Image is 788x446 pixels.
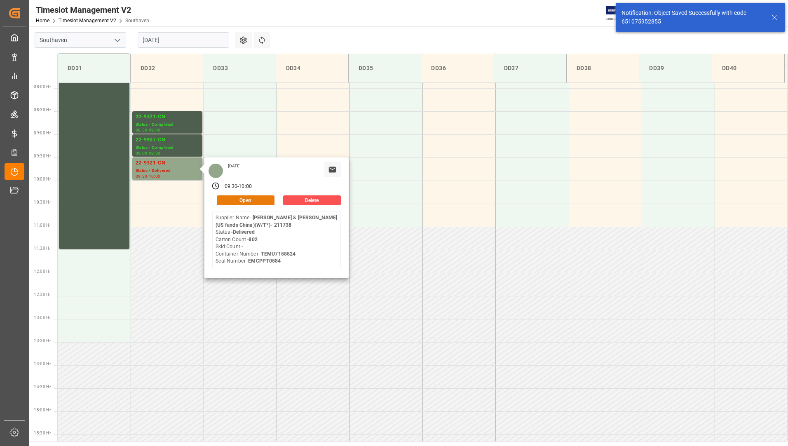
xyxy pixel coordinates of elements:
[149,128,161,132] div: 09:00
[59,18,116,23] a: Timeslot Management V2
[249,237,257,242] b: 802
[34,200,51,204] span: 10:30 Hr
[225,183,238,190] div: 09:30
[34,315,51,320] span: 13:00 Hr
[573,61,632,76] div: DD38
[147,151,148,155] div: -
[147,174,148,178] div: -
[34,431,51,435] span: 15:30 Hr
[34,177,51,181] span: 10:00 Hr
[149,174,161,178] div: 10:00
[428,61,487,76] div: DD36
[136,159,199,167] div: 22-9321-CN
[136,151,148,155] div: 09:00
[34,246,51,251] span: 11:30 Hr
[34,154,51,158] span: 09:30 Hr
[210,61,269,76] div: DD33
[225,163,244,169] div: [DATE]
[355,61,414,76] div: DD35
[137,61,196,76] div: DD32
[111,34,123,47] button: open menu
[36,4,149,16] div: Timeslot Management V2
[646,61,705,76] div: DD39
[248,258,281,264] b: EMCPPT0584
[136,144,199,151] div: Status - Completed
[147,128,148,132] div: -
[136,113,199,121] div: 22-9321-CN
[36,18,49,23] a: Home
[261,251,295,257] b: TEMU7155524
[34,85,51,89] span: 08:00 Hr
[283,195,341,205] button: Delete
[239,183,252,190] div: 10:00
[233,229,255,235] b: Delivered
[34,408,51,412] span: 15:00 Hr
[34,108,51,112] span: 08:30 Hr
[136,136,199,144] div: 22-9907-CN
[217,195,274,205] button: Open
[621,9,763,26] div: Notification: Object Saved Successfully with code 651075952855
[34,292,51,297] span: 12:30 Hr
[216,214,338,265] div: Supplier Name - Status - Carton Count - Skid Count - Container Number - Seal Number -
[35,32,126,48] input: Type to search/select
[719,61,778,76] div: DD40
[64,61,124,76] div: DD31
[136,174,148,178] div: 09:30
[606,6,634,21] img: Exertis%20JAM%20-%20Email%20Logo.jpg_1722504956.jpg
[149,151,161,155] div: 09:30
[216,215,338,228] b: [PERSON_NAME] & [PERSON_NAME] (US funds China)(W/T*)- 211738
[34,223,51,228] span: 11:00 Hr
[34,385,51,389] span: 14:30 Hr
[136,121,199,128] div: Status - Completed
[138,32,229,48] input: DD-MM-YYYY
[501,61,560,76] div: DD37
[136,167,199,174] div: Status - Delivered
[34,338,51,343] span: 13:30 Hr
[34,269,51,274] span: 12:00 Hr
[34,361,51,366] span: 14:00 Hr
[283,61,342,76] div: DD34
[34,131,51,135] span: 09:00 Hr
[237,183,239,190] div: -
[136,128,148,132] div: 08:30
